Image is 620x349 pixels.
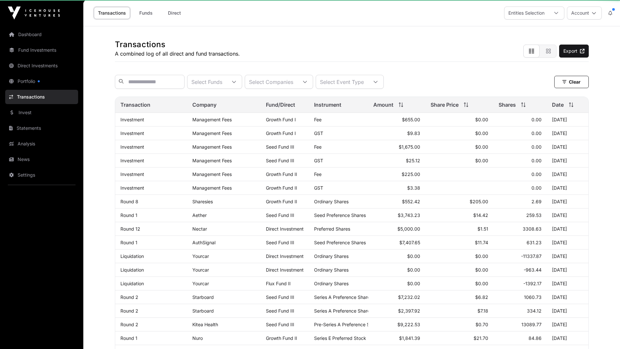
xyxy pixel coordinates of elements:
[368,113,425,127] td: $655.00
[120,117,144,122] a: Investment
[5,121,78,135] a: Statements
[94,7,130,19] a: Transactions
[368,236,425,249] td: $7,407.65
[266,101,295,109] span: Fund/Direct
[120,158,144,163] a: Investment
[475,130,488,136] span: $0.00
[547,263,588,277] td: [DATE]
[192,335,203,341] a: Nuro
[531,158,542,163] span: 0.00
[523,281,542,286] span: -1392.17
[475,158,488,163] span: $0.00
[547,331,588,345] td: [DATE]
[314,253,349,259] span: Ordinary Shares
[547,154,588,168] td: [DATE]
[120,212,137,218] a: Round 1
[314,199,349,204] span: Ordinary Shares
[115,39,240,50] h1: Transactions
[531,117,542,122] span: 0.00
[477,308,488,314] span: $7.18
[314,171,322,177] span: Fee
[368,277,425,290] td: $0.00
[5,59,78,73] a: Direct Investments
[523,226,542,232] span: 3308.63
[499,101,516,109] span: Shares
[552,101,564,109] span: Date
[187,75,226,88] div: Select Funds
[547,236,588,249] td: [DATE]
[547,249,588,263] td: [DATE]
[266,253,304,259] span: Direct Investment
[245,75,297,88] div: Select Companies
[120,226,140,232] a: Round 12
[120,253,144,259] a: Liquidation
[192,308,214,314] a: Starboard
[529,335,542,341] span: 84.86
[192,322,218,327] a: Kitea Health
[120,294,138,300] a: Round 2
[5,27,78,42] a: Dashboard
[192,130,256,136] p: Management Fees
[531,130,542,136] span: 0.00
[192,294,214,300] a: Starboard
[531,171,542,177] span: 0.00
[266,130,296,136] a: Growth Fund I
[531,199,542,204] span: 2.69
[368,304,425,318] td: $2,397.92
[475,253,488,259] span: $0.00
[120,281,144,286] a: Liquidation
[314,281,349,286] span: Ordinary Shares
[547,113,588,127] td: [DATE]
[314,308,372,314] span: Series A Preference Shares
[120,322,138,327] a: Round 2
[266,117,296,122] a: Growth Fund I
[547,277,588,290] td: [DATE]
[192,101,216,109] span: Company
[266,322,294,327] a: Seed Fund III
[547,127,588,140] td: [DATE]
[526,212,542,218] span: 259.53
[266,212,294,218] a: Seed Fund III
[314,294,372,300] span: Series A Preference Shares
[368,263,425,277] td: $0.00
[266,335,297,341] a: Growth Fund II
[316,75,368,88] div: Select Event Type
[266,171,297,177] a: Growth Fund II
[531,185,542,191] span: 0.00
[314,226,350,232] span: Preferred Shares
[475,322,488,327] span: $0.70
[266,294,294,300] a: Seed Fund III
[474,335,488,341] span: $21.70
[368,331,425,345] td: $1,841.39
[314,322,381,327] span: Pre-Series A Preference Shares
[368,127,425,140] td: $9.83
[5,90,78,104] a: Transactions
[192,253,209,259] a: Yourcar
[120,240,137,245] a: Round 1
[120,130,144,136] a: Investment
[524,294,542,300] span: 1060.73
[547,140,588,154] td: [DATE]
[266,267,304,273] span: Direct Investment
[192,185,256,191] p: Management Fees
[314,335,366,341] span: Series E Preferred Stock
[521,253,542,259] span: -11337.87
[161,7,187,19] a: Direct
[475,281,488,286] span: $0.00
[115,50,240,58] p: A combined log of all direct and fund transactions.
[368,290,425,304] td: $7,232.02
[8,7,60,20] img: Icehouse Ventures Logo
[192,117,256,122] p: Management Fees
[266,185,297,191] a: Growth Fund II
[368,318,425,331] td: $9,222.53
[527,240,542,245] span: 631.23
[314,101,341,109] span: Instrument
[192,158,256,163] p: Management Fees
[504,7,548,19] div: Entities Selection
[368,181,425,195] td: $3.38
[5,105,78,120] a: Invest
[133,7,159,19] a: Funds
[547,318,588,331] td: [DATE]
[473,212,488,218] span: $14.42
[120,171,144,177] a: Investment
